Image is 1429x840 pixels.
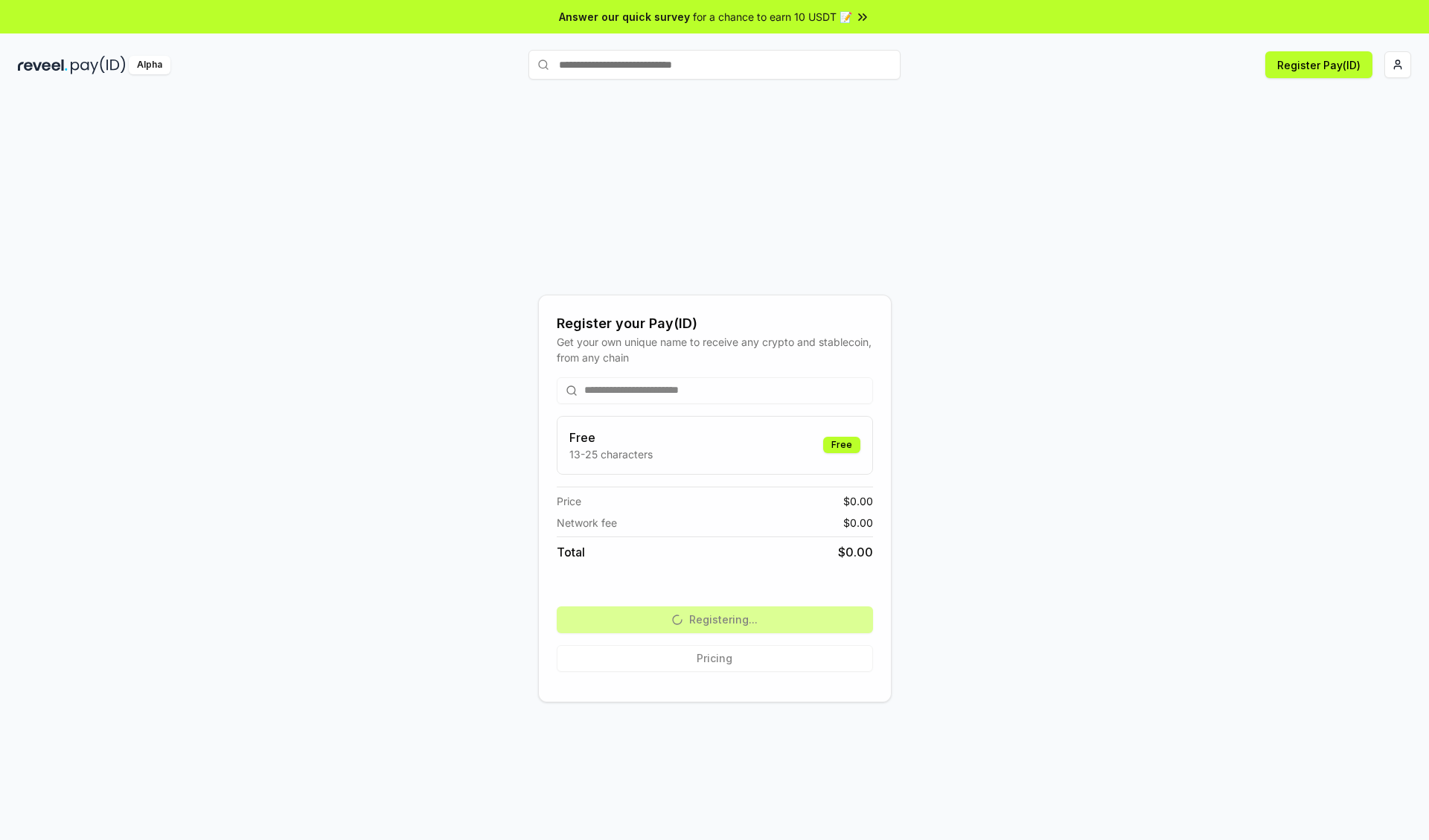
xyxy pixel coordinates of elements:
div: Register your Pay(ID) [557,313,873,334]
span: $ 0.00 [843,515,873,530]
div: Free [823,437,860,453]
div: Alpha [129,56,170,74]
span: Network fee [557,515,617,530]
span: Price [557,493,581,509]
span: Answer our quick survey [559,9,690,25]
button: Register Pay(ID) [1265,51,1372,78]
img: pay_id [71,56,126,74]
span: Total [557,543,585,561]
span: $ 0.00 [838,543,873,561]
span: $ 0.00 [843,493,873,509]
h3: Free [569,429,653,446]
div: Get your own unique name to receive any crypto and stablecoin, from any chain [557,334,873,365]
p: 13-25 characters [569,446,653,462]
img: reveel_dark [18,56,68,74]
span: for a chance to earn 10 USDT 📝 [693,9,852,25]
